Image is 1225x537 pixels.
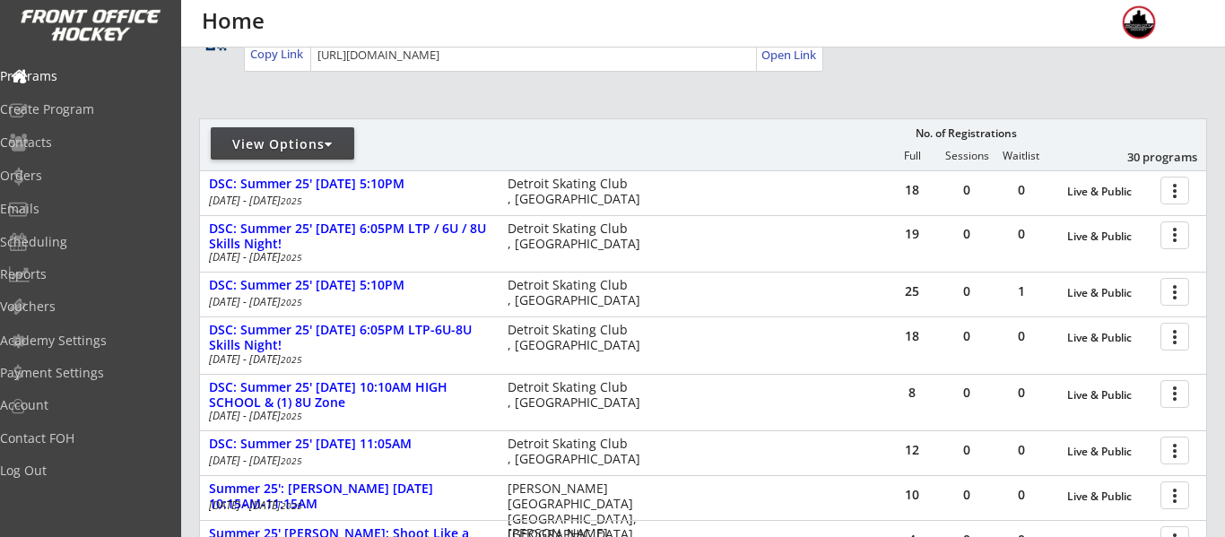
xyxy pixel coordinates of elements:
[281,251,302,264] em: 2025
[940,386,994,399] div: 0
[1067,186,1151,198] div: Live & Public
[940,184,994,196] div: 0
[995,184,1048,196] div: 0
[994,150,1047,162] div: Waitlist
[910,127,1021,140] div: No. of Registrations
[209,500,483,511] div: [DATE] - [DATE]
[995,285,1048,298] div: 1
[885,489,939,501] div: 10
[761,48,818,63] div: Open Link
[940,150,994,162] div: Sessions
[209,252,483,263] div: [DATE] - [DATE]
[281,410,302,422] em: 2025
[1067,389,1151,402] div: Live & Public
[940,444,994,456] div: 0
[995,386,1048,399] div: 0
[940,330,994,342] div: 0
[940,489,994,501] div: 0
[1160,380,1189,408] button: more_vert
[995,330,1048,342] div: 0
[508,380,648,411] div: Detroit Skating Club , [GEOGRAPHIC_DATA]
[281,499,302,512] em: 2025
[508,437,648,467] div: Detroit Skating Club , [GEOGRAPHIC_DATA]
[885,444,939,456] div: 12
[1160,278,1189,306] button: more_vert
[995,489,1048,501] div: 0
[209,354,483,365] div: [DATE] - [DATE]
[209,323,489,353] div: DSC: Summer 25' [DATE] 6:05PM LTP-6U-8U Skills Night!
[281,455,302,467] em: 2025
[885,184,939,196] div: 18
[995,228,1048,240] div: 0
[940,285,994,298] div: 0
[508,221,648,252] div: Detroit Skating Club , [GEOGRAPHIC_DATA]
[281,353,302,366] em: 2025
[885,386,939,399] div: 8
[508,323,648,353] div: Detroit Skating Club , [GEOGRAPHIC_DATA]
[281,195,302,207] em: 2025
[1160,437,1189,464] button: more_vert
[250,46,307,62] div: Copy Link
[1067,287,1151,299] div: Live & Public
[209,481,489,512] div: Summer 25': [PERSON_NAME] [DATE] 10:15AM-11:15AM
[211,135,354,153] div: View Options
[1104,149,1197,165] div: 30 programs
[885,285,939,298] div: 25
[1067,332,1151,344] div: Live & Public
[209,455,483,466] div: [DATE] - [DATE]
[209,437,489,452] div: DSC: Summer 25' [DATE] 11:05AM
[209,411,483,421] div: [DATE] - [DATE]
[1067,490,1151,503] div: Live & Public
[1160,221,1189,249] button: more_vert
[761,42,818,67] a: Open Link
[1067,446,1151,458] div: Live & Public
[209,221,489,252] div: DSC: Summer 25' [DATE] 6:05PM LTP / 6U / 8U Skills Night!
[209,195,483,206] div: [DATE] - [DATE]
[508,177,648,207] div: Detroit Skating Club , [GEOGRAPHIC_DATA]
[885,228,939,240] div: 19
[885,330,939,342] div: 18
[209,297,483,307] div: [DATE] - [DATE]
[1067,230,1151,243] div: Live & Public
[995,444,1048,456] div: 0
[209,278,489,293] div: DSC: Summer 25' [DATE] 5:10PM
[940,228,994,240] div: 0
[209,380,489,411] div: DSC: Summer 25' [DATE] 10:10AM HIGH SCHOOL & (1) 8U Zone
[508,278,648,308] div: Detroit Skating Club , [GEOGRAPHIC_DATA]
[1160,481,1189,509] button: more_vert
[885,150,939,162] div: Full
[1160,323,1189,351] button: more_vert
[1160,177,1189,204] button: more_vert
[281,296,302,308] em: 2025
[209,177,489,192] div: DSC: Summer 25' [DATE] 5:10PM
